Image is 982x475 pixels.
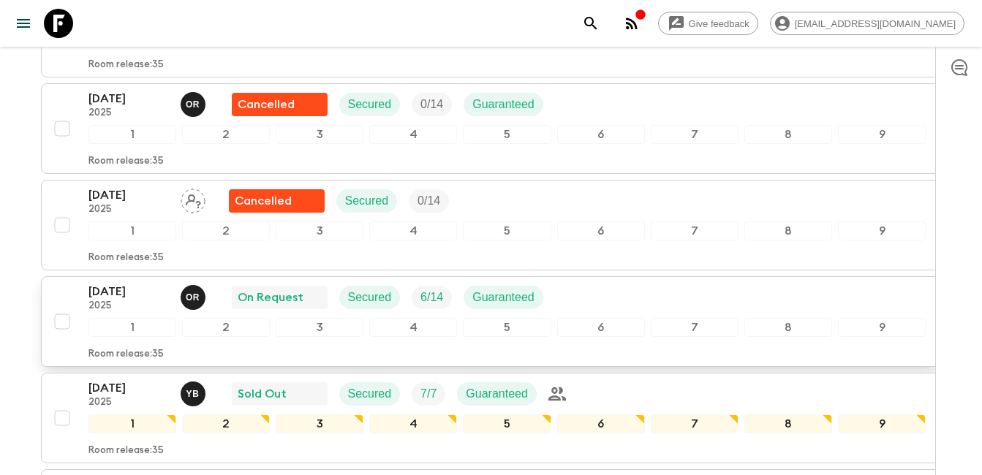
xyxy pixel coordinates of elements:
[181,96,208,108] span: oscar Rincon
[472,289,535,306] p: Guaranteed
[348,96,392,113] p: Secured
[651,414,739,433] div: 7
[41,83,942,174] button: [DATE]2025oscar RinconFlash Pack cancellationSecuredTrip FillGuaranteed123456789Room release:35
[348,289,392,306] p: Secured
[345,192,389,210] p: Secured
[186,388,200,400] p: Y B
[229,189,325,213] div: Flash Pack cancellation
[339,286,401,309] div: Secured
[88,221,176,240] div: 1
[88,445,164,457] p: Room release: 35
[651,221,739,240] div: 7
[41,373,942,463] button: [DATE]2025Yohan BayonaSold OutSecuredTrip FillGuaranteed123456789Room release:35
[182,318,270,337] div: 2
[88,186,169,204] p: [DATE]
[369,318,457,337] div: 4
[463,414,551,433] div: 5
[681,18,758,29] span: Give feedback
[88,318,176,337] div: 1
[88,379,169,397] p: [DATE]
[41,180,942,270] button: [DATE]2025Assign pack leaderFlash Pack cancellationSecuredTrip Fill123456789Room release:35
[548,385,566,403] div: Private Group
[744,414,832,433] div: 8
[420,96,443,113] p: 0 / 14
[412,286,452,309] div: Trip Fill
[838,318,926,337] div: 9
[339,382,401,406] div: Secured
[181,285,208,310] button: oR
[276,221,363,240] div: 3
[88,156,164,167] p: Room release: 35
[88,283,169,300] p: [DATE]
[238,385,287,403] p: Sold Out
[651,318,739,337] div: 7
[41,276,942,367] button: [DATE]2025oscar RinconOn RequestSecuredTrip FillGuaranteed123456789Room release:35
[276,318,363,337] div: 3
[232,93,328,116] div: Flash Pack cancellation
[412,93,452,116] div: Trip Fill
[658,12,758,35] a: Give feedback
[420,289,443,306] p: 6 / 14
[369,125,457,144] div: 4
[348,385,392,403] p: Secured
[276,125,363,144] div: 3
[181,289,208,301] span: oscar Rincon
[88,414,176,433] div: 1
[838,125,926,144] div: 9
[88,107,169,119] p: 2025
[418,192,440,210] p: 0 / 14
[181,193,205,205] span: Assign pack leader
[787,18,964,29] span: [EMAIL_ADDRESS][DOMAIN_NAME]
[88,125,176,144] div: 1
[339,93,401,116] div: Secured
[9,9,38,38] button: menu
[463,318,551,337] div: 5
[182,125,270,144] div: 2
[181,381,208,406] button: YB
[276,414,363,433] div: 3
[838,414,926,433] div: 9
[369,414,457,433] div: 4
[466,385,528,403] p: Guaranteed
[557,125,645,144] div: 6
[238,96,295,113] p: Cancelled
[88,252,164,264] p: Room release: 35
[744,125,832,144] div: 8
[181,386,208,398] span: Yohan Bayona
[182,221,270,240] div: 2
[88,204,169,216] p: 2025
[412,382,445,406] div: Trip Fill
[369,221,457,240] div: 4
[336,189,398,213] div: Secured
[235,192,292,210] p: Cancelled
[88,59,164,71] p: Room release: 35
[557,318,645,337] div: 6
[88,349,164,360] p: Room release: 35
[557,414,645,433] div: 6
[88,300,169,312] p: 2025
[576,9,605,38] button: search adventures
[88,397,169,408] p: 2025
[409,189,449,213] div: Trip Fill
[472,96,535,113] p: Guaranteed
[463,221,551,240] div: 5
[88,90,169,107] p: [DATE]
[463,125,551,144] div: 5
[744,221,832,240] div: 8
[186,292,200,303] p: o R
[238,289,303,306] p: On Request
[744,318,832,337] div: 8
[181,92,208,117] button: oR
[182,414,270,433] div: 2
[420,385,437,403] p: 7 / 7
[770,12,964,35] div: [EMAIL_ADDRESS][DOMAIN_NAME]
[651,125,739,144] div: 7
[557,221,645,240] div: 6
[186,99,200,110] p: o R
[838,221,926,240] div: 9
